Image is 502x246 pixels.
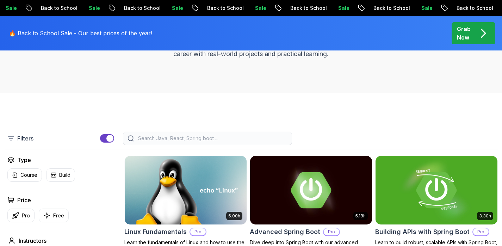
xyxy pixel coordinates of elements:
[375,227,470,237] h2: Building APIs with Spring Boot
[17,134,33,143] p: Filters
[457,25,471,42] p: Grab Now
[53,212,64,219] p: Free
[190,228,206,235] p: Pro
[114,5,137,12] p: Sale
[250,227,320,237] h2: Advanced Spring Boot
[137,135,287,142] input: Search Java, React, Spring boot ...
[66,5,114,12] p: Back to School
[324,228,339,235] p: Pro
[447,5,469,12] p: Sale
[376,156,497,224] img: Building APIs with Spring Boot card
[364,5,386,12] p: Sale
[149,5,197,12] p: Back to School
[20,172,37,179] p: Course
[59,172,70,179] p: Build
[473,228,489,235] p: Pro
[9,29,152,37] p: 🔥 Back to School Sale - Our best prices of the year!
[7,209,35,222] button: Pro
[316,5,364,12] p: Back to School
[17,196,31,204] h2: Price
[17,156,31,164] h2: Type
[197,5,220,12] p: Sale
[250,156,372,224] img: Advanced Spring Boot card
[7,168,42,182] button: Course
[228,213,240,219] p: 6.00h
[479,213,491,219] p: 3.30h
[280,5,303,12] p: Sale
[124,227,187,237] h2: Linux Fundamentals
[31,5,54,12] p: Sale
[399,5,447,12] p: Back to School
[46,168,75,182] button: Build
[22,212,30,219] p: Pro
[19,236,47,245] h2: Instructors
[39,209,69,222] button: Free
[125,156,247,224] img: Linux Fundamentals card
[233,5,280,12] p: Back to School
[355,213,366,219] p: 5.18h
